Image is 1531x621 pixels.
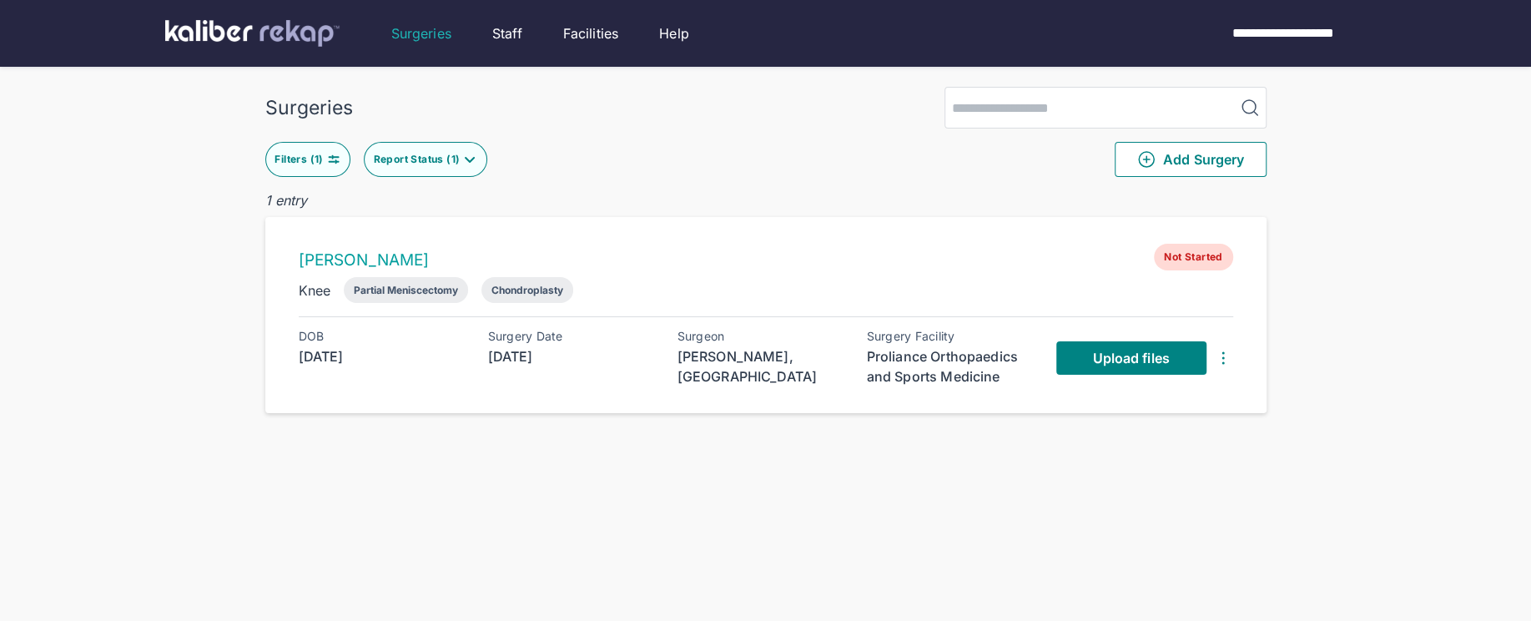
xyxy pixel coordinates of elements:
[1154,244,1232,270] span: Not Started
[488,330,655,343] div: Surgery Date
[563,23,619,43] a: Facilities
[299,330,466,343] div: DOB
[354,284,458,296] div: Partial Meniscectomy
[265,190,1267,210] div: 1 entry
[265,142,350,177] button: Filters (1)
[1092,350,1169,366] span: Upload files
[867,330,1034,343] div: Surgery Facility
[374,153,464,166] div: Report Status ( 1 )
[299,346,466,366] div: [DATE]
[391,23,451,43] a: Surgeries
[677,346,844,386] div: [PERSON_NAME], [GEOGRAPHIC_DATA]
[463,153,476,166] img: filter-caret-down-teal.92025d28.svg
[492,23,522,43] a: Staff
[1115,142,1267,177] button: Add Surgery
[488,346,655,366] div: [DATE]
[659,23,689,43] a: Help
[274,153,326,166] div: Filters ( 1 )
[265,96,353,119] div: Surgeries
[491,284,563,296] div: Chondroplasty
[327,153,340,166] img: faders-horizontal-teal.edb3eaa8.svg
[364,142,487,177] button: Report Status (1)
[299,250,430,270] a: [PERSON_NAME]
[1213,348,1233,368] img: DotsThreeVertical.31cb0eda.svg
[1240,98,1260,118] img: MagnifyingGlass.1dc66aab.svg
[1136,149,1156,169] img: PlusCircleGreen.5fd88d77.svg
[1056,341,1206,375] a: Upload files
[867,346,1034,386] div: Proliance Orthopaedics and Sports Medicine
[677,330,844,343] div: Surgeon
[1136,149,1244,169] span: Add Surgery
[165,20,340,47] img: kaliber labs logo
[299,280,331,300] div: Knee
